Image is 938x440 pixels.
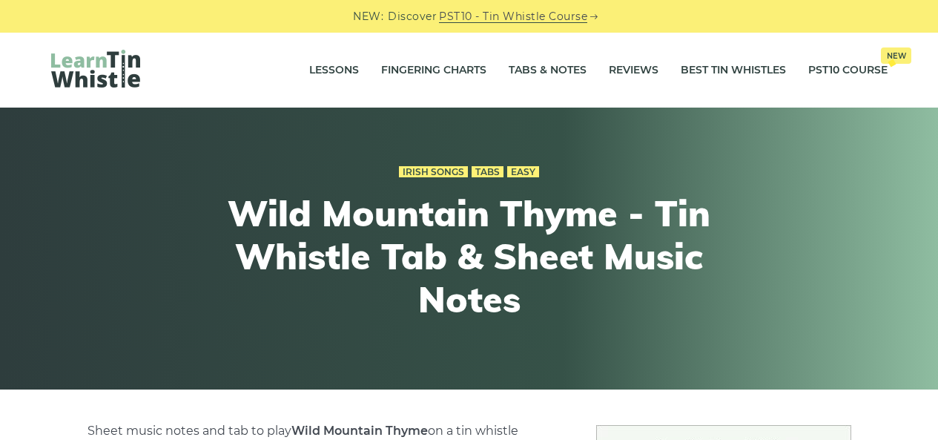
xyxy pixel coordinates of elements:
a: Reviews [609,52,658,89]
a: Best Tin Whistles [681,52,786,89]
strong: Wild Mountain Thyme [291,424,428,438]
img: LearnTinWhistle.com [51,50,140,88]
a: Irish Songs [399,166,468,178]
h1: Wild Mountain Thyme - Tin Whistle Tab & Sheet Music Notes [196,192,742,321]
a: Tabs [472,166,503,178]
a: Tabs & Notes [509,52,587,89]
a: Easy [507,166,539,178]
a: PST10 CourseNew [808,52,888,89]
a: Lessons [309,52,359,89]
a: Fingering Charts [381,52,486,89]
span: New [881,47,911,64]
